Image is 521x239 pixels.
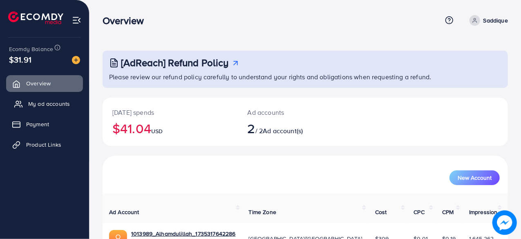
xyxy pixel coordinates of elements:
img: logo [8,11,63,24]
a: My ad accounts [6,96,83,112]
p: Saddique [483,16,508,25]
span: USD [151,127,163,135]
img: menu [72,16,81,25]
img: image [493,211,517,235]
a: 1013989_Alhamdulillah_1735317642286 [131,230,236,238]
span: New Account [458,175,492,181]
p: [DATE] spends [112,107,228,117]
span: Time Zone [249,208,276,216]
span: 2 [248,119,255,138]
a: Saddique [466,15,508,26]
a: Product Links [6,136,83,153]
p: Ad accounts [248,107,329,117]
button: New Account [449,170,500,185]
a: Overview [6,75,83,92]
h3: [AdReach] Refund Policy [121,57,229,69]
span: CPM [442,208,454,216]
span: Impression [469,208,498,216]
span: Overview [26,79,51,87]
span: Ecomdy Balance [9,45,53,53]
span: $31.91 [9,54,31,65]
span: Payment [26,120,49,128]
span: Ad account(s) [263,126,303,135]
span: My ad accounts [28,100,70,108]
span: Ad Account [109,208,139,216]
span: CPC [414,208,425,216]
span: Cost [375,208,387,216]
h3: Overview [103,15,150,27]
h2: / 2 [248,121,329,136]
img: image [72,56,80,64]
span: Product Links [26,141,61,149]
a: Payment [6,116,83,132]
p: Please review our refund policy carefully to understand your rights and obligations when requesti... [109,72,503,82]
h2: $41.04 [112,121,228,136]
